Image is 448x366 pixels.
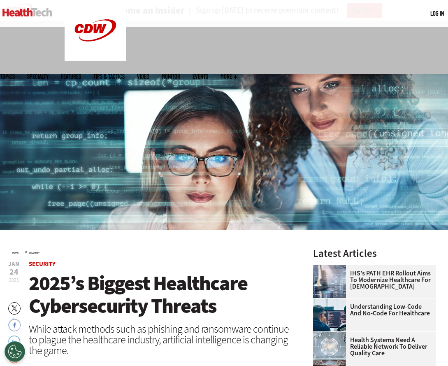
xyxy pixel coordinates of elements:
a: Security [29,251,39,254]
a: Electronic health records [313,265,350,272]
a: Health Systems Need a Reliable Network To Deliver Quality Care [313,337,431,357]
a: CDW [65,54,126,63]
div: » [12,248,292,255]
a: Coworkers coding [313,298,350,305]
span: Specialty [27,73,49,79]
span: 2025 [9,277,19,283]
span: Jan [8,261,19,267]
span: 24 [8,268,19,276]
h3: Latest Articles [313,248,436,259]
div: While attack methods such as phishing and ransomware continue to plague the healthcare industry, ... [29,324,292,356]
a: Home [12,251,19,254]
a: Tips & Tactics [93,73,125,79]
span: More [221,73,237,79]
div: Cookies Settings [5,341,25,362]
span: 2025’s Biggest Healthcare Cybersecurity Threats [29,270,247,319]
img: Electronic health records [313,265,346,298]
a: IHS’s PATH EHR Rollout Aims to Modernize Healthcare for [DEMOGRAPHIC_DATA] [313,270,431,290]
button: Open Preferences [5,341,25,362]
img: Healthcare networking [313,332,346,365]
div: User menu [430,9,444,18]
a: Security [29,260,56,268]
a: Features [61,73,81,79]
a: Log in [430,9,444,17]
img: Home [2,8,52,16]
a: MonITor [162,73,180,79]
a: Healthcare networking [313,332,350,338]
a: Events [193,73,208,79]
a: Understanding Low-Code and No-Code for Healthcare [313,303,431,317]
a: Video [137,73,149,79]
img: Coworkers coding [313,298,346,331]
